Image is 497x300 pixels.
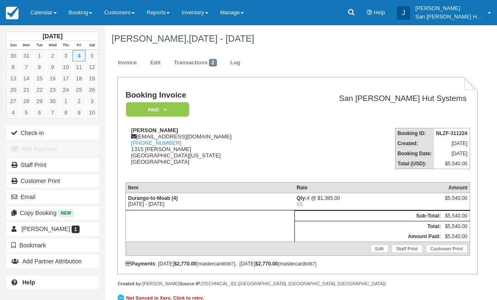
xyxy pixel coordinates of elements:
a: 9 [72,107,86,118]
a: 7 [46,107,59,118]
a: Staff Print [392,244,422,253]
a: 27 [7,96,20,107]
a: 22 [33,84,46,96]
a: 29 [33,96,46,107]
td: [DATE] [434,149,470,159]
a: 9 [46,61,59,73]
strong: NLZF-311224 [436,130,468,136]
th: Wed [46,41,59,50]
i: Help [367,10,372,16]
td: 4 @ $1,385.00 [294,193,443,210]
th: Booking ID: [395,128,434,139]
span: 2 [209,59,217,66]
strong: Durango-to-Moab (4) [128,195,178,201]
a: Customer Print [426,244,468,253]
a: 26 [86,84,99,96]
a: 23 [46,84,59,96]
th: Item [126,182,294,193]
a: 14 [20,73,33,84]
th: Sun [7,41,20,50]
td: [DATE] [434,138,470,149]
h1: Booking Invoice [126,91,278,100]
th: Sat [86,41,99,50]
th: Mon [20,41,33,50]
a: 20 [7,84,20,96]
a: 10 [86,107,99,118]
th: Sub-Total: [294,210,443,221]
strong: Source IP: [179,281,202,286]
a: 25 [72,84,86,96]
a: 6 [7,61,20,73]
th: Rate [294,182,443,193]
td: [DATE] - [DATE] [126,193,294,210]
div: $5,540.00 [445,195,467,208]
th: Created: [395,138,434,149]
a: 15 [33,73,46,84]
a: 28 [20,96,33,107]
a: Customer Print [6,174,99,188]
a: 6 [33,107,46,118]
td: $5,540.00 [443,221,470,231]
h2: San [PERSON_NAME] Hut Systems [281,94,467,103]
a: 3 [59,50,72,61]
a: [PHONE_NUMBER] [131,140,182,146]
th: Total (USD): [395,159,434,169]
a: 4 [7,107,20,118]
h1: [PERSON_NAME], [112,34,472,44]
a: 8 [33,61,46,73]
img: checkfront-main-nav-mini-logo.png [6,7,19,19]
strong: Payments [126,261,155,267]
th: Total: [294,221,443,231]
a: 30 [7,50,20,61]
a: 2 [46,50,59,61]
b: Help [22,279,35,286]
div: [PERSON_NAME] [TECHNICAL_ID] ([GEOGRAPHIC_DATA], [GEOGRAPHIC_DATA], [GEOGRAPHIC_DATA]) [118,281,478,287]
p: San [PERSON_NAME] Hut Systems [415,13,483,21]
small: 6987 [305,261,315,266]
a: Transactions2 [168,55,223,71]
span: [PERSON_NAME] [21,226,70,232]
a: Edit [371,244,388,253]
a: 3 [86,96,99,107]
a: 5 [86,50,99,61]
a: 11 [72,61,86,73]
small: 6987 [224,261,234,266]
button: Add Partner Attribution [6,255,99,268]
em: (()) [297,201,441,206]
th: Amount [443,182,470,193]
a: Help [6,276,99,289]
a: Log [224,55,247,71]
th: Tue [33,41,46,50]
a: 5 [20,107,33,118]
th: Booking Date: [395,149,434,159]
a: 19 [86,73,99,84]
button: Check-in [6,126,99,140]
a: 10 [59,61,72,73]
a: 2 [72,96,86,107]
span: New [58,210,74,217]
div: J [397,6,410,20]
a: Staff Print [6,158,99,172]
a: 8 [59,107,72,118]
a: 4 [72,50,86,61]
span: 1 [72,226,80,233]
a: 1 [33,50,46,61]
a: 16 [46,73,59,84]
a: 7 [20,61,33,73]
td: $5,540.00 [434,159,470,169]
a: Paid [126,102,186,117]
span: Help [374,9,385,16]
a: Edit [144,55,167,71]
a: 30 [46,96,59,107]
p: [PERSON_NAME] [415,4,483,13]
td: $5,540.00 [443,231,470,242]
strong: [DATE] [43,33,62,40]
div: : [DATE] (mastercard ), [DATE] (mastercard ) [126,261,470,267]
a: 31 [20,50,33,61]
button: Bookmark [6,239,99,252]
a: 21 [20,84,33,96]
a: 24 [59,84,72,96]
strong: Created by: [118,281,142,286]
th: Thu [59,41,72,50]
strong: [PERSON_NAME] [131,127,178,133]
